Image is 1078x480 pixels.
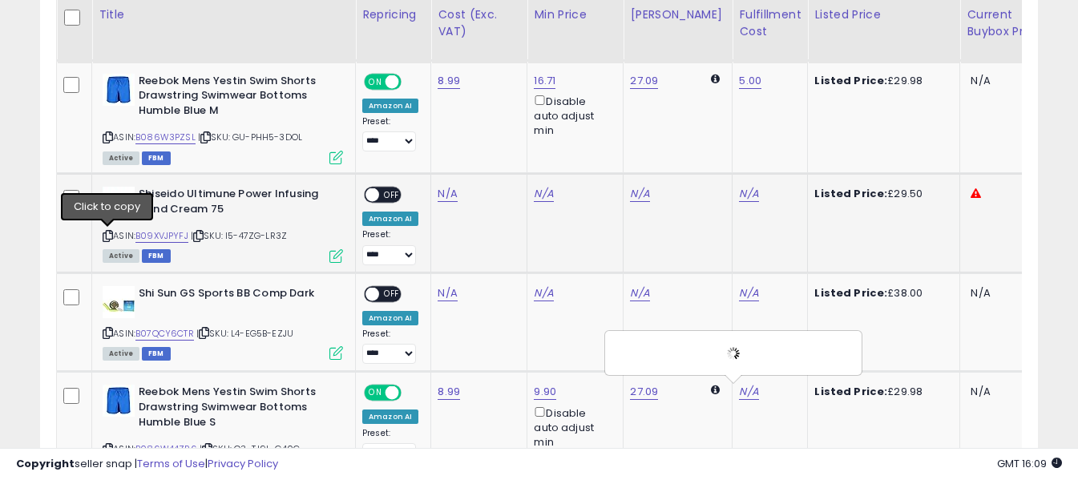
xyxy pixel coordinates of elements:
[99,6,349,23] div: Title
[135,327,194,341] a: B07QCY6CTR
[139,187,333,220] b: Shiseido Ultimune Power Infusing Hand Cream 75
[438,6,520,40] div: Cost (Exc. VAT)
[362,229,418,265] div: Preset:
[971,384,990,399] span: N/A
[971,73,990,88] span: N/A
[362,409,418,424] div: Amazon AI
[630,285,649,301] a: N/A
[103,187,343,261] div: ASIN:
[711,385,720,395] i: Calculated using Dynamic Max Price.
[16,456,75,471] strong: Copyright
[814,187,947,201] div: £29.50
[139,385,333,434] b: Reebok Mens Yestin Swim Shorts Drawstring Swimwear Bottoms Humble Blue S
[103,385,135,417] img: 31uSJM+mcYL._SL40_.jpg
[191,229,287,242] span: | SKU: I5-47ZG-LR3Z
[103,187,135,219] img: 31-uXFdWcSL._SL40_.jpg
[438,186,457,202] a: N/A
[103,74,135,106] img: 31uSJM+mcYL._SL40_.jpg
[365,75,386,88] span: ON
[814,6,953,23] div: Listed Price
[362,99,418,113] div: Amazon AI
[534,384,556,400] a: 9.90
[103,347,139,361] span: All listings currently available for purchase on Amazon
[739,73,761,89] a: 5.00
[534,73,555,89] a: 16.71
[630,384,658,400] a: 27.09
[103,249,139,263] span: All listings currently available for purchase on Amazon
[103,151,139,165] span: All listings currently available for purchase on Amazon
[137,456,205,471] a: Terms of Use
[814,384,887,399] b: Listed Price:
[814,285,887,301] b: Listed Price:
[711,74,720,84] i: Calculated using Dynamic Max Price.
[139,74,333,123] b: Reebok Mens Yestin Swim Shorts Drawstring Swimwear Bottoms Humble Blue M
[534,6,616,23] div: Min Price
[198,131,302,143] span: | SKU: GU-PHH5-3DOL
[16,457,278,472] div: seller snap | |
[630,186,649,202] a: N/A
[135,131,196,144] a: B086W3PZSL
[971,285,990,301] span: N/A
[967,6,1049,40] div: Current Buybox Price
[739,186,758,202] a: N/A
[630,6,725,23] div: [PERSON_NAME]
[814,74,947,88] div: £29.98
[365,386,386,400] span: ON
[362,329,418,365] div: Preset:
[362,311,418,325] div: Amazon AI
[362,6,424,23] div: Repricing
[534,92,611,139] div: Disable auto adjust min
[103,74,343,163] div: ASIN:
[142,249,171,263] span: FBM
[630,73,658,89] a: 27.09
[534,285,553,301] a: N/A
[379,188,405,202] span: OFF
[814,186,887,201] b: Listed Price:
[814,73,887,88] b: Listed Price:
[103,286,135,318] img: 315tmn16QXL._SL40_.jpg
[135,229,188,243] a: B09XVJPYFJ
[814,286,947,301] div: £38.00
[362,116,418,152] div: Preset:
[739,285,758,301] a: N/A
[362,212,418,226] div: Amazon AI
[438,285,457,301] a: N/A
[997,456,1062,471] span: 2025-08-12 16:09 GMT
[399,386,425,400] span: OFF
[379,287,405,301] span: OFF
[208,456,278,471] a: Privacy Policy
[196,327,293,340] span: | SKU: L4-EG5B-EZJU
[362,428,418,464] div: Preset:
[399,75,425,88] span: OFF
[438,73,460,89] a: 8.99
[139,286,333,305] b: Shi Sun GS Sports BB Comp Dark
[534,186,553,202] a: N/A
[739,6,801,40] div: Fulfillment Cost
[103,286,343,359] div: ASIN:
[739,384,758,400] a: N/A
[142,347,171,361] span: FBM
[814,385,947,399] div: £29.98
[438,384,460,400] a: 8.99
[534,404,611,450] div: Disable auto adjust min
[142,151,171,165] span: FBM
